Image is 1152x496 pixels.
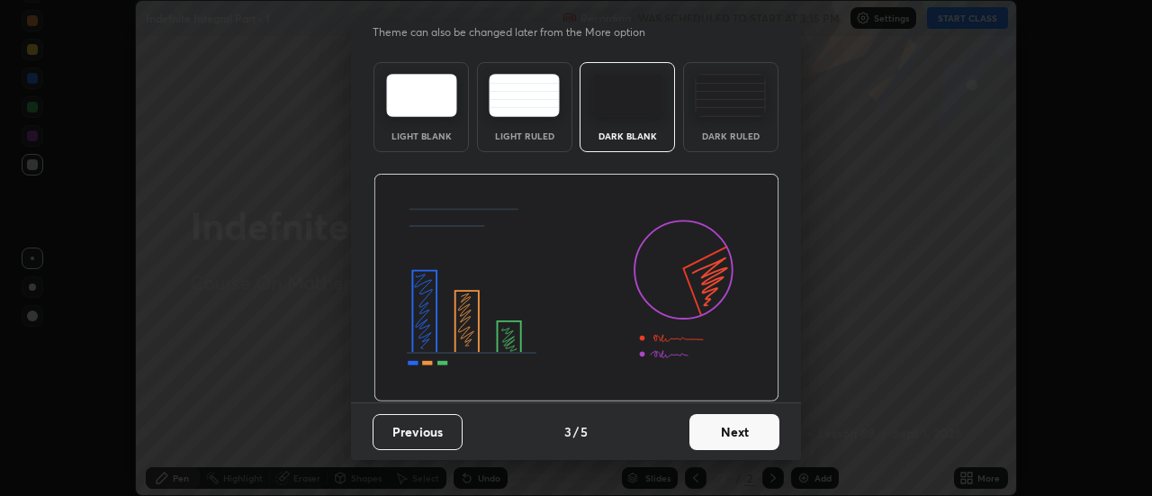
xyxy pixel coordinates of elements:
img: lightTheme.e5ed3b09.svg [386,74,457,117]
div: Dark Ruled [695,131,767,140]
div: Light Blank [385,131,457,140]
button: Previous [373,414,463,450]
img: darkThemeBanner.d06ce4a2.svg [373,174,779,402]
button: Next [689,414,779,450]
img: darkTheme.f0cc69e5.svg [592,74,663,117]
h4: / [573,422,579,441]
p: Theme can also be changed later from the More option [373,24,664,41]
img: lightRuledTheme.5fabf969.svg [489,74,560,117]
h4: 5 [580,422,588,441]
div: Light Ruled [489,131,561,140]
h4: 3 [564,422,571,441]
div: Dark Blank [591,131,663,140]
img: darkRuledTheme.de295e13.svg [695,74,766,117]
